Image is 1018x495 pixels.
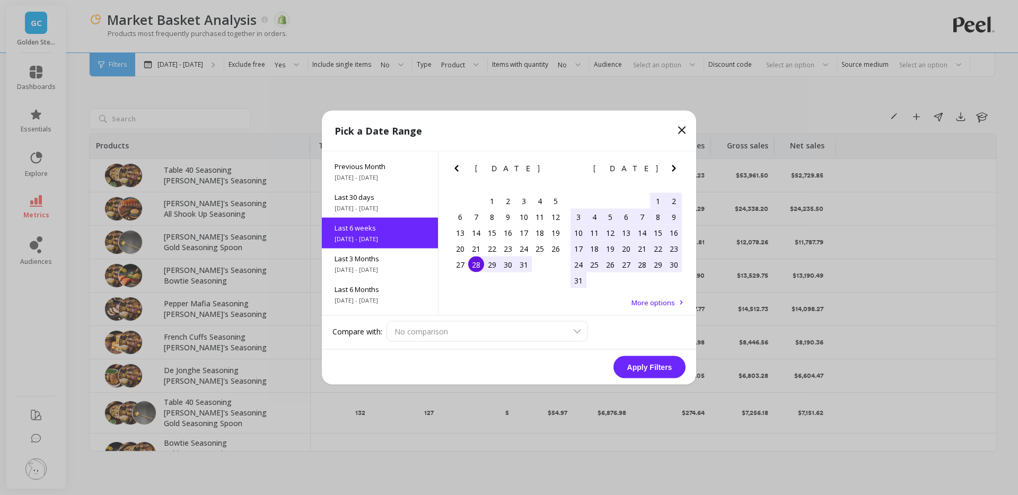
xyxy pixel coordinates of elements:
span: Last 3 Months [335,254,425,263]
div: Choose Monday, July 28th, 2025 [468,257,484,272]
div: Choose Saturday, July 26th, 2025 [548,241,564,257]
button: Apply Filters [613,356,686,378]
div: Choose Wednesday, July 9th, 2025 [500,209,516,225]
div: Choose Tuesday, August 26th, 2025 [602,257,618,272]
span: [DATE] - [DATE] [335,204,425,213]
div: Choose Sunday, August 3rd, 2025 [571,209,586,225]
div: Choose Saturday, July 12th, 2025 [548,209,564,225]
span: Last 6 weeks [335,223,425,233]
div: Choose Saturday, August 2nd, 2025 [666,193,682,209]
div: Choose Saturday, August 23rd, 2025 [666,241,682,257]
span: Last 30 days [335,192,425,202]
span: [DATE] [593,164,660,173]
div: Choose Wednesday, August 20th, 2025 [618,241,634,257]
div: Choose Tuesday, August 12th, 2025 [602,225,618,241]
button: Next Month [668,162,684,179]
div: Choose Tuesday, July 29th, 2025 [484,257,500,272]
div: Choose Sunday, July 6th, 2025 [452,209,468,225]
div: Choose Thursday, August 14th, 2025 [634,225,650,241]
div: Choose Wednesday, August 13th, 2025 [618,225,634,241]
div: Choose Friday, August 1st, 2025 [650,193,666,209]
div: Choose Saturday, July 5th, 2025 [548,193,564,209]
span: [DATE] - [DATE] [335,296,425,305]
button: Previous Month [568,162,585,179]
div: Choose Friday, August 8th, 2025 [650,209,666,225]
div: Choose Wednesday, August 6th, 2025 [618,209,634,225]
div: Choose Thursday, July 31st, 2025 [516,257,532,272]
label: Compare with: [332,326,382,337]
span: Previous Month [335,162,425,171]
div: Choose Sunday, July 13th, 2025 [452,225,468,241]
div: Choose Thursday, August 28th, 2025 [634,257,650,272]
button: Next Month [549,162,566,179]
div: Choose Tuesday, July 22nd, 2025 [484,241,500,257]
div: Choose Thursday, July 3rd, 2025 [516,193,532,209]
div: Choose Friday, July 18th, 2025 [532,225,548,241]
div: Choose Sunday, August 24th, 2025 [571,257,586,272]
div: Choose Sunday, July 27th, 2025 [452,257,468,272]
div: Choose Saturday, August 30th, 2025 [666,257,682,272]
span: [DATE] - [DATE] [335,235,425,243]
button: Previous Month [450,162,467,179]
span: [DATE] [475,164,541,173]
span: [DATE] - [DATE] [335,266,425,274]
div: Choose Sunday, July 20th, 2025 [452,241,468,257]
div: Choose Monday, August 25th, 2025 [586,257,602,272]
div: Choose Friday, July 4th, 2025 [532,193,548,209]
div: Choose Monday, July 21st, 2025 [468,241,484,257]
div: Choose Tuesday, July 1st, 2025 [484,193,500,209]
div: month 2025-08 [571,193,682,288]
div: Choose Friday, August 22nd, 2025 [650,241,666,257]
div: Choose Monday, August 11th, 2025 [586,225,602,241]
div: Choose Sunday, August 31st, 2025 [571,272,586,288]
div: Choose Tuesday, July 15th, 2025 [484,225,500,241]
div: Choose Wednesday, July 2nd, 2025 [500,193,516,209]
div: Choose Wednesday, July 30th, 2025 [500,257,516,272]
div: Choose Thursday, August 7th, 2025 [634,209,650,225]
div: Choose Tuesday, July 8th, 2025 [484,209,500,225]
div: Choose Wednesday, July 16th, 2025 [500,225,516,241]
span: More options [631,298,675,307]
div: Choose Friday, August 15th, 2025 [650,225,666,241]
div: Choose Tuesday, August 5th, 2025 [602,209,618,225]
span: Last 6 Months [335,285,425,294]
div: Choose Wednesday, August 27th, 2025 [618,257,634,272]
div: Choose Sunday, August 17th, 2025 [571,241,586,257]
div: Choose Saturday, August 16th, 2025 [666,225,682,241]
div: Choose Thursday, July 10th, 2025 [516,209,532,225]
div: Choose Monday, August 4th, 2025 [586,209,602,225]
div: Choose Wednesday, July 23rd, 2025 [500,241,516,257]
div: month 2025-07 [452,193,564,272]
div: Choose Monday, July 14th, 2025 [468,225,484,241]
div: Choose Thursday, July 24th, 2025 [516,241,532,257]
div: Choose Tuesday, August 19th, 2025 [602,241,618,257]
div: Choose Thursday, August 21st, 2025 [634,241,650,257]
p: Pick a Date Range [335,123,422,138]
div: Choose Friday, July 25th, 2025 [532,241,548,257]
div: Choose Friday, July 11th, 2025 [532,209,548,225]
span: [DATE] - [DATE] [335,173,425,182]
div: Choose Saturday, August 9th, 2025 [666,209,682,225]
div: Choose Saturday, July 19th, 2025 [548,225,564,241]
div: Choose Monday, August 18th, 2025 [586,241,602,257]
div: Choose Sunday, August 10th, 2025 [571,225,586,241]
div: Choose Thursday, July 17th, 2025 [516,225,532,241]
div: Choose Monday, July 7th, 2025 [468,209,484,225]
div: Choose Friday, August 29th, 2025 [650,257,666,272]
